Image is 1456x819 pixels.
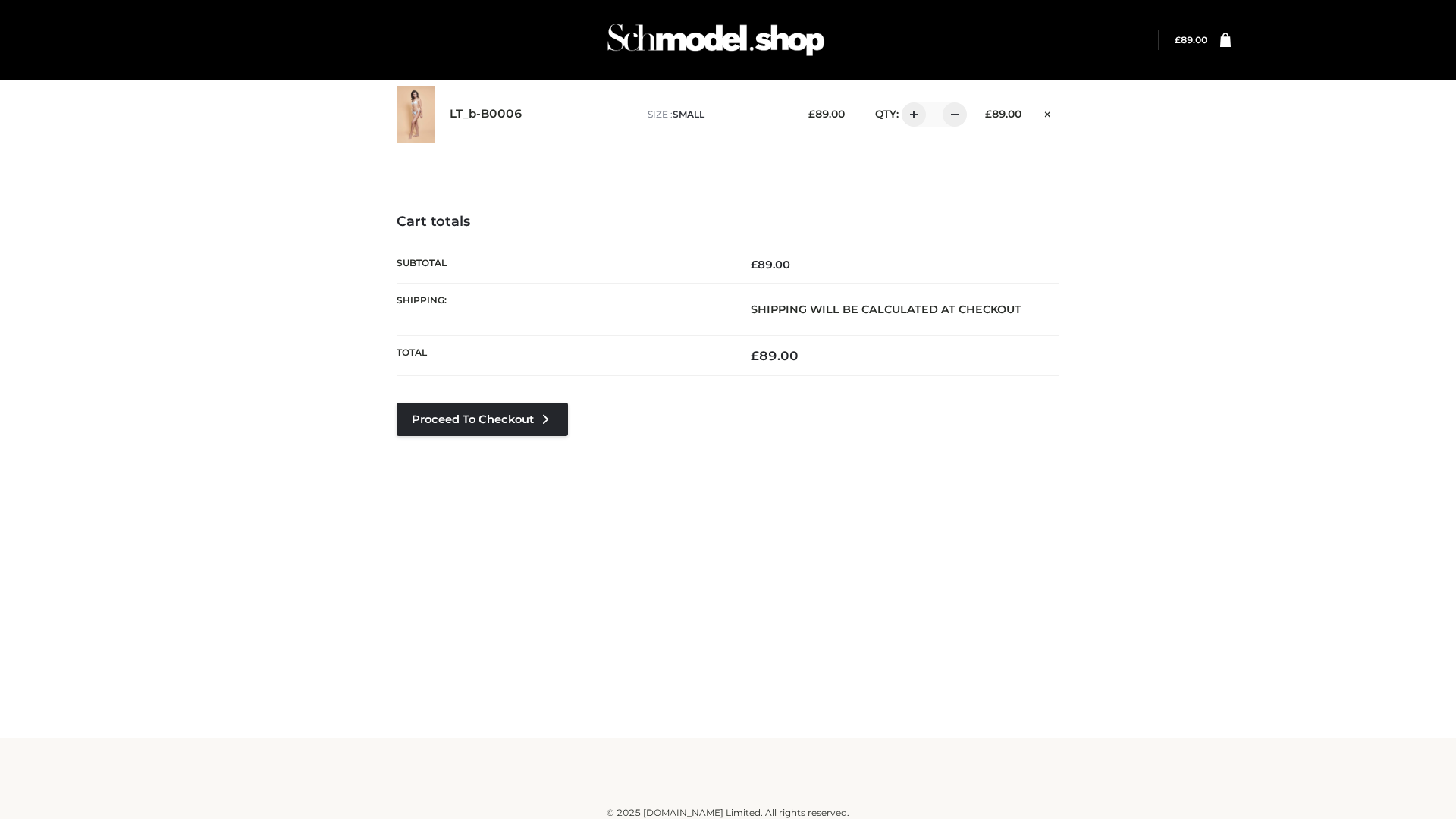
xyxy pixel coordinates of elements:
[860,102,962,127] div: QTY:
[397,246,728,283] th: Subtotal
[751,348,759,363] span: £
[751,348,799,363] bdi: 89.00
[397,283,728,335] th: Shipping:
[751,303,1021,316] strong: Shipping will be calculated at checkout
[397,214,1059,231] h4: Cart totals
[602,10,830,70] img: Schmodel Admin 964
[985,108,992,120] span: £
[751,258,790,271] bdi: 89.00
[808,108,845,120] bdi: 89.00
[1175,34,1207,45] bdi: 89.00
[397,86,435,143] img: LT_b-B0006 - SMALL
[1175,34,1207,45] a: £89.00
[751,258,758,271] span: £
[985,108,1021,120] bdi: 89.00
[648,108,785,121] p: size :
[397,403,568,436] a: Proceed to Checkout
[673,108,704,120] span: SMALL
[397,336,728,376] th: Total
[450,107,522,121] a: LT_b-B0006
[808,108,815,120] span: £
[1037,102,1059,122] a: Remove this item
[1175,34,1181,45] span: £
